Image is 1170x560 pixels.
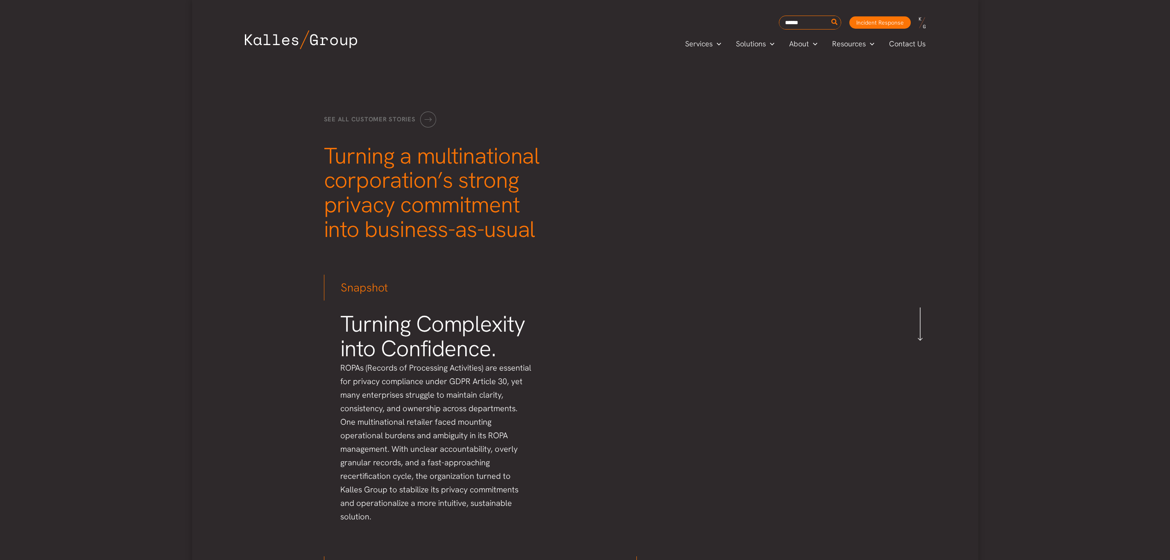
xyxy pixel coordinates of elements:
span: Menu Toggle [766,38,774,50]
a: See all customer stories [324,112,436,127]
span: About [789,38,809,50]
p: ROPAs (Records of Processing Activities) are essential for privacy compliance under GDPR Article ... [340,361,534,524]
a: ResourcesMenu Toggle [825,38,882,50]
span: Menu Toggle [866,38,874,50]
img: Kalles Group [245,30,357,49]
span: Resources [832,38,866,50]
h3: Snapshot [324,275,534,296]
button: Search [830,16,840,29]
span: Menu Toggle [809,38,817,50]
a: Incident Response [849,16,911,29]
nav: Primary Site Navigation [678,37,933,50]
span: Solutions [736,38,766,50]
a: AboutMenu Toggle [782,38,825,50]
a: Contact Us [882,38,934,50]
span: Contact Us [889,38,926,50]
a: ServicesMenu Toggle [678,38,729,50]
span: Menu Toggle [713,38,721,50]
a: SolutionsMenu Toggle [729,38,782,50]
span: Services [685,38,713,50]
span: Turning a multinational corporation’s strong privacy commitment into business-as-usual [324,141,540,244]
h2: Turning Complexity into Confidence. [340,312,534,361]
